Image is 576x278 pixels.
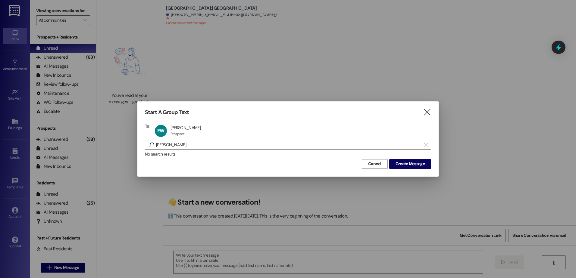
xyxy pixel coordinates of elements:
h3: To: [145,123,150,129]
div: [PERSON_NAME] [171,125,201,130]
i:  [146,141,156,148]
span: EW [157,128,164,134]
div: Prospect [171,131,184,136]
h3: Start A Group Text [145,109,189,116]
button: Cancel [362,159,388,169]
input: Search for any contact or apartment [156,141,421,149]
span: Cancel [368,161,381,167]
i:  [424,142,427,147]
button: Create Message [389,159,431,169]
span: Create Message [396,161,425,167]
div: No search results [145,151,431,157]
i:  [423,109,431,116]
button: Clear text [421,140,431,149]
